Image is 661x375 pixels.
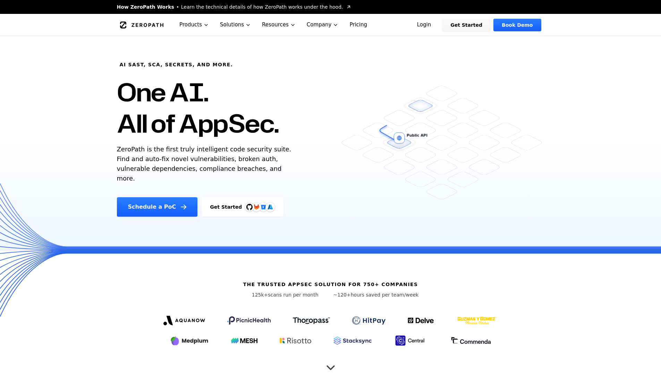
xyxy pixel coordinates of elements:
[109,14,553,36] nav: Global
[256,14,301,36] button: Resources
[442,19,491,31] a: Get Started
[243,281,418,288] h6: The trusted AppSec solution for 750+ companies
[117,3,174,10] span: How ZeroPath Works
[333,291,419,298] p: hours saved per team/week
[117,3,351,10] a: How ZeroPath WorksLearn the technical details of how ZeroPath works under the hood.
[202,197,283,217] a: Get StartedGitHubGitLabAzure
[324,357,338,371] button: Scroll to next section
[457,312,498,329] img: GYG
[246,204,253,210] img: GitHub
[394,334,429,347] img: Central
[243,291,328,298] p: scans run per month
[301,14,344,36] button: Company
[260,203,267,211] svg: Bitbucket
[333,292,351,298] span: ~120+
[493,19,541,31] a: Book Demo
[409,19,440,31] a: Login
[333,336,372,345] img: Stacksync
[231,338,257,343] img: Mesh
[117,197,198,217] a: Schedule a PoC
[268,204,273,210] img: Azure
[344,14,373,36] a: Pricing
[170,335,209,346] img: Medplum
[214,14,256,36] button: Solutions
[249,200,263,214] img: GitLab
[120,61,233,68] h6: AI SAST, SCA, Secrets, and more.
[117,76,279,139] h1: One AI. All of AppSec.
[117,144,295,183] p: ZeroPath is the first truly intelligent code security suite. Find and auto-fix novel vulnerabilit...
[252,292,268,298] span: 125k+
[293,317,330,324] img: Thoropass
[181,3,343,10] span: Learn the technical details of how ZeroPath works under the hood.
[174,14,214,36] button: Products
